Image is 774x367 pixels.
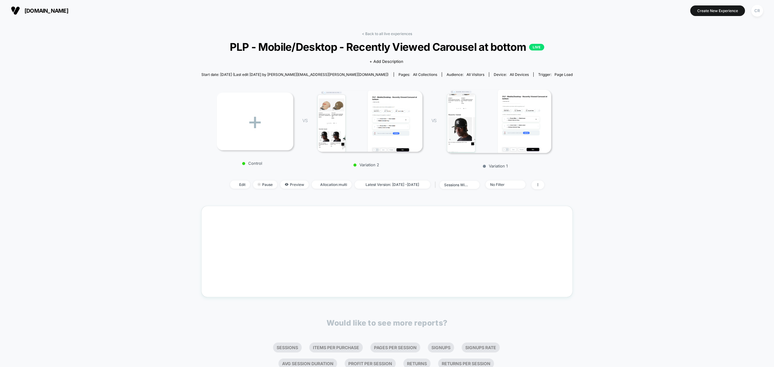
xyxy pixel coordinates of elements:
[444,183,468,187] div: sessions with impression
[253,180,277,189] span: Pause
[433,180,440,189] span: |
[413,72,437,77] span: all collections
[309,343,363,352] li: Items Per Purchase
[538,72,573,77] div: Trigger:
[369,59,403,65] span: + Add Description
[431,118,436,123] span: VS
[690,5,745,16] button: Create New Experience
[442,164,548,168] p: Variation 1
[529,44,544,50] p: LIVE
[220,41,554,53] span: PLP - Mobile/Desktop - Recently Viewed Carousel at bottom
[317,91,422,152] img: Variation 2 main
[302,118,307,123] span: VS
[327,318,447,327] p: Would like to see more reports?
[312,180,352,189] span: Allocation: multi
[554,72,573,77] span: Page Load
[445,90,551,153] img: Variation 1 main
[355,180,430,189] span: Latest Version: [DATE] - [DATE]
[370,343,420,352] li: Pages Per Session
[750,5,765,17] button: CR
[490,182,514,187] div: No Filter
[24,8,68,14] span: [DOMAIN_NAME]
[201,72,389,77] span: Start date: [DATE] (Last edit [DATE] by [PERSON_NAME][EMAIL_ADDRESS][PERSON_NAME][DOMAIN_NAME])
[462,343,500,352] li: Signups Rate
[751,5,763,17] div: CR
[467,72,484,77] span: All Visitors
[314,162,419,167] p: Variation 2
[489,72,533,77] span: Device:
[214,161,290,166] p: Control
[428,343,454,352] li: Signups
[217,93,293,150] div: +
[258,183,261,186] img: end
[510,72,529,77] span: all devices
[362,31,412,36] a: < Back to all live experiences
[447,72,484,77] div: Audience:
[11,6,20,15] img: Visually logo
[280,180,309,189] span: Preview
[9,6,70,15] button: [DOMAIN_NAME]
[398,72,437,77] div: Pages:
[273,343,302,352] li: Sessions
[230,180,250,189] span: Edit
